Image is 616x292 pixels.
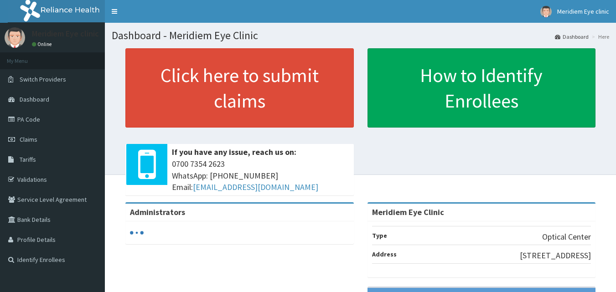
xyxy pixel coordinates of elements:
[542,231,591,243] p: Optical Center
[172,147,296,157] b: If you have any issue, reach us on:
[555,33,589,41] a: Dashboard
[32,41,54,47] a: Online
[172,158,349,193] span: 0700 7354 2623 WhatsApp: [PHONE_NUMBER] Email:
[5,27,25,48] img: User Image
[590,33,609,41] li: Here
[20,95,49,103] span: Dashboard
[372,231,387,240] b: Type
[130,226,144,240] svg: audio-loading
[32,30,99,38] p: Meridiem Eye clinic
[125,48,354,128] a: Click here to submit claims
[368,48,596,128] a: How to Identify Enrollees
[520,250,591,261] p: [STREET_ADDRESS]
[20,155,36,164] span: Tariffs
[193,182,318,192] a: [EMAIL_ADDRESS][DOMAIN_NAME]
[372,207,444,217] strong: Meridiem Eye Clinic
[130,207,185,217] b: Administrators
[557,7,609,15] span: Meridiem Eye clinic
[20,135,37,143] span: Claims
[112,30,609,41] h1: Dashboard - Meridiem Eye Clinic
[372,250,397,258] b: Address
[540,6,552,17] img: User Image
[20,75,66,83] span: Switch Providers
